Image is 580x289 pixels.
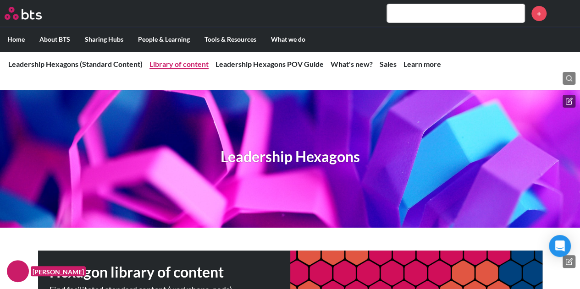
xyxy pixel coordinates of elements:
[8,60,143,68] a: Leadership Hexagons (Standard Content)
[403,60,441,68] a: Learn more
[380,60,397,68] a: Sales
[31,266,86,277] figcaption: [PERSON_NAME]
[553,2,575,24] a: Profile
[221,147,360,167] h1: Leadership Hexagons
[149,60,209,68] a: Library of content
[32,27,77,51] label: About BTS
[77,27,131,51] label: Sharing Hubs
[215,60,324,68] a: Leadership Hexagons POV Guide
[50,262,290,283] h1: Hexagon library of content
[531,6,547,21] a: +
[131,27,197,51] label: People & Learning
[549,235,571,257] div: Open Intercom Messenger
[197,27,264,51] label: Tools & Resources
[553,2,575,24] img: Alex Sperrin
[5,7,59,20] a: Go home
[5,7,42,20] img: BTS Logo
[563,255,575,268] button: Edit hero
[7,260,29,282] img: F
[331,60,373,68] a: What's new?
[563,95,575,108] button: Edit hero
[264,27,313,51] label: What we do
